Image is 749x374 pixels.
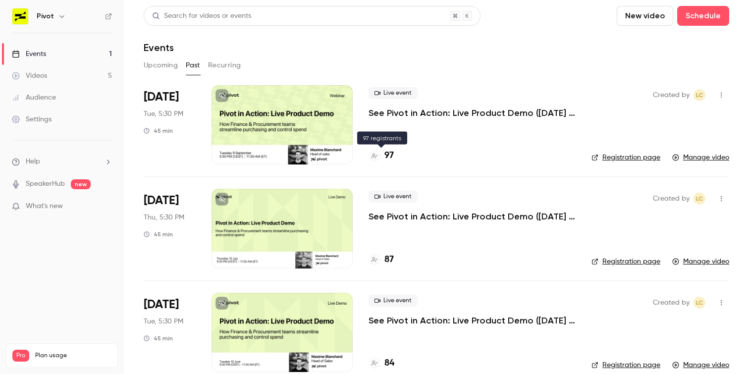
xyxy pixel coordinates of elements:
[144,127,173,135] div: 45 min
[694,89,705,101] span: Leslie Choffel
[144,85,196,164] div: Sep 9 Tue, 5:30 PM (Europe/Paris)
[591,153,660,162] a: Registration page
[144,42,174,53] h1: Events
[384,253,394,267] h4: 87
[152,11,251,21] div: Search for videos or events
[12,49,46,59] div: Events
[696,193,703,205] span: LC
[369,87,418,99] span: Live event
[37,11,54,21] h6: Pivot
[208,57,241,73] button: Recurring
[617,6,673,26] button: New video
[12,8,28,24] img: Pivot
[653,193,690,205] span: Created by
[144,189,196,268] div: Jul 10 Thu, 5:30 PM (Europe/Paris)
[672,153,729,162] a: Manage video
[144,334,173,342] div: 45 min
[35,352,111,360] span: Plan usage
[591,257,660,267] a: Registration page
[144,293,196,372] div: Jun 10 Tue, 5:30 PM (Europe/Paris)
[369,357,394,370] a: 84
[369,295,418,307] span: Live event
[12,157,112,167] li: help-dropdown-opener
[672,360,729,370] a: Manage video
[694,193,705,205] span: Leslie Choffel
[384,357,394,370] h4: 84
[144,317,183,326] span: Tue, 5:30 PM
[384,149,394,162] h4: 97
[672,257,729,267] a: Manage video
[26,179,65,189] a: SpeakerHub
[26,201,63,212] span: What's new
[369,253,394,267] a: 87
[144,57,178,73] button: Upcoming
[591,360,660,370] a: Registration page
[677,6,729,26] button: Schedule
[144,89,179,105] span: [DATE]
[12,114,52,124] div: Settings
[369,149,394,162] a: 97
[694,297,705,309] span: Leslie Choffel
[653,297,690,309] span: Created by
[696,89,703,101] span: LC
[100,202,112,211] iframe: Noticeable Trigger
[144,213,184,222] span: Thu, 5:30 PM
[186,57,200,73] button: Past
[369,315,576,326] a: See Pivot in Action: Live Product Demo ([DATE] Session)
[369,107,576,119] a: See Pivot in Action: Live Product Demo ([DATE] Session)
[369,211,576,222] a: See Pivot in Action: Live Product Demo ([DATE] Session)
[144,193,179,209] span: [DATE]
[144,230,173,238] div: 45 min
[71,179,91,189] span: new
[144,109,183,119] span: Tue, 5:30 PM
[696,297,703,309] span: LC
[26,157,40,167] span: Help
[144,297,179,313] span: [DATE]
[12,71,47,81] div: Videos
[653,89,690,101] span: Created by
[12,93,56,103] div: Audience
[12,350,29,362] span: Pro
[369,191,418,203] span: Live event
